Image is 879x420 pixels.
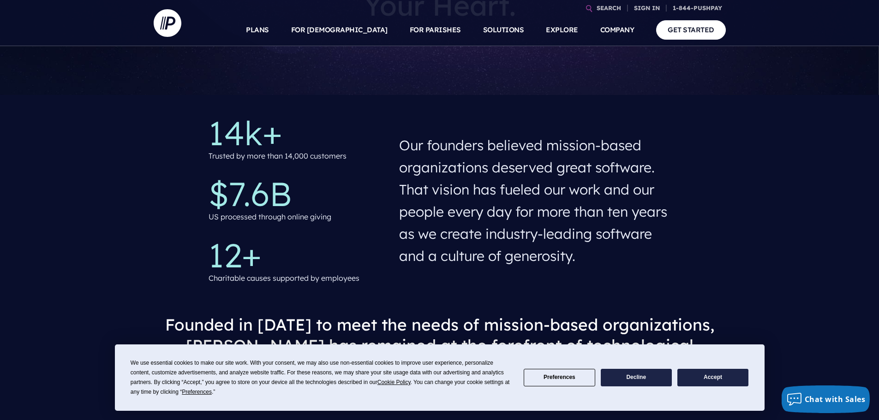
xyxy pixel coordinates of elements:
[291,14,388,46] a: FOR [DEMOGRAPHIC_DATA]
[656,20,726,39] a: GET STARTED
[209,238,384,272] p: 12+
[182,389,212,395] span: Preferences
[399,130,670,271] h4: Our founders believed mission-based organizations deserved great software. That vision has fueled...
[601,369,672,387] button: Decline
[131,358,513,397] div: We use essential cookies to make our site work. With your consent, we may also use non-essential ...
[209,272,359,285] p: Charitable causes supported by employees
[805,394,866,404] span: Chat with Sales
[209,149,347,163] p: Trusted by more than 14,000 customers
[410,14,461,46] a: FOR PARISHES
[161,307,718,385] h3: Founded in [DATE] to meet the needs of mission-based organizations, [PERSON_NAME] has remained at...
[115,344,765,411] div: Cookie Consent Prompt
[209,116,384,149] p: 14k+
[209,177,384,210] p: $7.6B
[546,14,578,46] a: EXPLORE
[483,14,524,46] a: SOLUTIONS
[246,14,269,46] a: PLANS
[600,14,634,46] a: COMPANY
[209,210,331,224] p: US processed through online giving
[677,369,748,387] button: Accept
[524,369,595,387] button: Preferences
[377,379,411,385] span: Cookie Policy
[782,385,870,413] button: Chat with Sales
